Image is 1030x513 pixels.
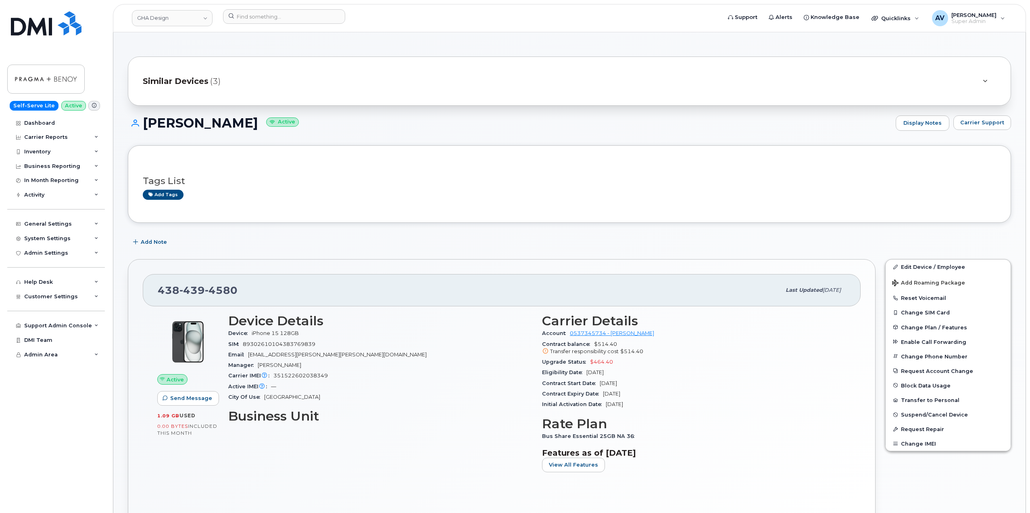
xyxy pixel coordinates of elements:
button: View All Features [542,458,605,472]
span: Carrier IMEI [228,373,273,379]
span: 351522602038349 [273,373,328,379]
span: used [179,412,196,419]
span: Add Note [141,238,167,246]
img: iPhone_15_Black.png [164,318,212,366]
span: Manager [228,362,258,368]
span: Upgrade Status [542,359,590,365]
button: Change Plan / Features [886,320,1011,335]
span: Send Message [170,394,212,402]
button: Change SIM Card [886,305,1011,320]
a: 0537345734 - [PERSON_NAME] [570,330,654,336]
button: Request Account Change [886,364,1011,378]
span: Enable Call Forwarding [901,339,966,345]
button: Transfer to Personal [886,393,1011,407]
span: [GEOGRAPHIC_DATA] [264,394,320,400]
span: Active [167,376,184,383]
span: $464.40 [590,359,613,365]
span: 1.09 GB [157,413,179,419]
a: Add tags [143,190,183,200]
span: [EMAIL_ADDRESS][PERSON_NAME][PERSON_NAME][DOMAIN_NAME] [248,352,427,358]
button: Carrier Support [953,115,1011,130]
a: Edit Device / Employee [886,260,1011,274]
h3: Carrier Details [542,314,846,328]
button: Add Roaming Package [886,274,1011,291]
span: 0.00 Bytes [157,423,188,429]
span: City Of Use [228,394,264,400]
h3: Tags List [143,176,996,186]
button: Change Phone Number [886,349,1011,364]
button: Reset Voicemail [886,291,1011,305]
span: iPhone 15 128GB [252,330,299,336]
button: Block Data Usage [886,378,1011,393]
span: [PERSON_NAME] [258,362,301,368]
span: Email [228,352,248,358]
h3: Business Unit [228,409,532,423]
h3: Features as of [DATE] [542,448,846,458]
span: Eligibility Date [542,369,586,375]
button: Add Note [128,235,174,249]
span: Initial Activation Date [542,401,606,407]
span: [DATE] [606,401,623,407]
button: Enable Call Forwarding [886,335,1011,349]
button: Change IMEI [886,436,1011,451]
span: SIM [228,341,243,347]
small: Active [266,117,299,127]
span: View All Features [549,461,598,469]
span: [DATE] [603,391,620,397]
span: 89302610104383769839 [243,341,315,347]
button: Request Repair [886,422,1011,436]
span: Bus Share Essential 25GB NA 36 [542,433,638,439]
h3: Device Details [228,314,532,328]
span: 439 [179,284,205,296]
span: Device [228,330,252,336]
span: [DATE] [586,369,604,375]
span: $514.40 [620,348,643,354]
span: Transfer responsibility cost [550,348,619,354]
a: Display Notes [896,115,949,131]
h3: Rate Plan [542,417,846,431]
span: $514.40 [542,341,846,356]
span: (3) [210,75,221,87]
span: Suspend/Cancel Device [901,412,968,418]
span: Last updated [786,287,823,293]
span: Active IMEI [228,383,271,389]
span: 438 [158,284,238,296]
span: Similar Devices [143,75,209,87]
button: Send Message [157,391,219,406]
span: Contract Start Date [542,380,600,386]
span: [DATE] [600,380,617,386]
span: Change Plan / Features [901,324,967,330]
span: Account [542,330,570,336]
span: — [271,383,276,389]
span: Contract Expiry Date [542,391,603,397]
h1: [PERSON_NAME] [128,116,892,130]
span: Contract balance [542,341,594,347]
span: 4580 [205,284,238,296]
span: Carrier Support [960,119,1004,126]
span: [DATE] [823,287,841,293]
span: Add Roaming Package [892,280,965,287]
button: Suspend/Cancel Device [886,407,1011,422]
